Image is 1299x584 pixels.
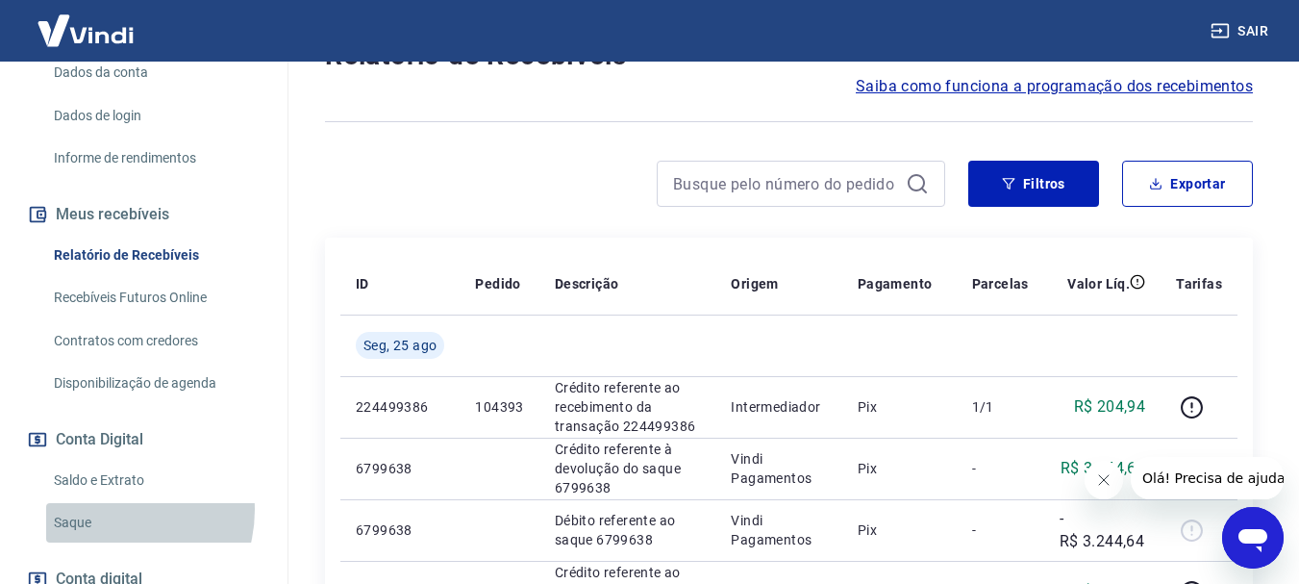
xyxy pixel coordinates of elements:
[555,511,701,549] p: Débito referente ao saque 6799638
[1122,161,1253,207] button: Exportar
[356,274,369,293] p: ID
[475,274,520,293] p: Pedido
[1067,274,1130,293] p: Valor Líq.
[1131,457,1284,499] iframe: Mensagem da empresa
[46,96,264,136] a: Dados de login
[46,278,264,317] a: Recebíveis Futuros Online
[972,397,1029,417] p: 1/1
[731,449,826,488] p: Vindi Pagamentos
[46,139,264,178] a: Informe de rendimentos
[858,274,933,293] p: Pagamento
[46,364,264,403] a: Disponibilização de agenda
[1060,507,1145,553] p: -R$ 3.244,64
[356,459,444,478] p: 6799638
[475,397,523,417] p: 104393
[555,378,701,436] p: Crédito referente ao recebimento da transação 224499386
[1176,274,1222,293] p: Tarifas
[856,75,1253,98] a: Saiba como funciona a programação dos recebimentos
[46,53,264,92] a: Dados da conta
[46,236,264,275] a: Relatório de Recebíveis
[858,397,941,417] p: Pix
[968,161,1099,207] button: Filtros
[46,461,264,500] a: Saldo e Extrato
[673,169,898,198] input: Busque pelo número do pedido
[858,459,941,478] p: Pix
[731,274,778,293] p: Origem
[356,397,444,417] p: 224499386
[23,1,148,60] img: Vindi
[46,321,264,361] a: Contratos com credores
[731,397,826,417] p: Intermediador
[972,274,1029,293] p: Parcelas
[12,13,162,29] span: Olá! Precisa de ajuda?
[356,521,444,540] p: 6799638
[1061,457,1145,480] p: R$ 3.244,64
[1085,461,1123,499] iframe: Fechar mensagem
[731,511,826,549] p: Vindi Pagamentos
[46,503,264,543] a: Saque
[972,521,1029,540] p: -
[23,419,264,461] button: Conta Digital
[1207,13,1276,49] button: Sair
[972,459,1029,478] p: -
[363,336,437,355] span: Seg, 25 ago
[1074,395,1146,419] p: R$ 204,94
[555,274,619,293] p: Descrição
[1222,507,1284,569] iframe: Botão para abrir a janela de mensagens
[23,193,264,236] button: Meus recebíveis
[555,440,701,497] p: Crédito referente à devolução do saque 6799638
[858,521,941,540] p: Pix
